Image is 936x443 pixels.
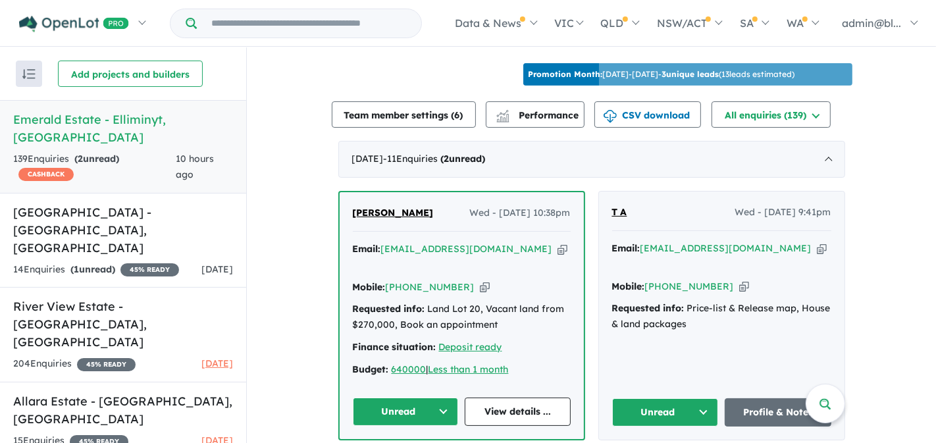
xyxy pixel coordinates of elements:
button: Copy [558,242,567,256]
button: Unread [353,398,459,426]
input: Try estate name, suburb, builder or developer [199,9,419,38]
h5: [GEOGRAPHIC_DATA] - [GEOGRAPHIC_DATA] , [GEOGRAPHIC_DATA] [13,203,233,257]
span: [DATE] [201,357,233,369]
span: Wed - [DATE] 10:38pm [470,205,571,221]
h5: River View Estate - [GEOGRAPHIC_DATA] , [GEOGRAPHIC_DATA] [13,298,233,351]
a: Deposit ready [439,341,502,353]
button: Add projects and builders [58,61,203,87]
button: Team member settings (6) [332,101,476,128]
button: Copy [739,280,749,294]
span: [PERSON_NAME] [353,207,434,219]
span: 6 [455,109,460,121]
img: download icon [604,110,617,123]
a: T A [612,205,627,221]
span: [DATE] [201,263,233,275]
button: Performance [486,101,585,128]
b: Promotion Month: [529,69,603,79]
img: line-chart.svg [496,110,508,117]
button: All enquiries (139) [712,101,831,128]
strong: ( unread) [70,263,115,275]
b: 3 unique leads [662,69,719,79]
a: [PHONE_NUMBER] [386,281,475,293]
span: 2 [78,153,83,165]
span: 10 hours ago [176,153,214,180]
span: Performance [498,109,579,121]
strong: ( unread) [74,153,119,165]
button: Unread [612,398,719,427]
a: [EMAIL_ADDRESS][DOMAIN_NAME] [640,242,812,254]
button: CSV download [594,101,701,128]
img: sort.svg [22,69,36,79]
a: [EMAIL_ADDRESS][DOMAIN_NAME] [381,243,552,255]
div: 14 Enquir ies [13,262,179,278]
a: [PHONE_NUMBER] [645,280,734,292]
button: Copy [480,280,490,294]
img: Openlot PRO Logo White [19,16,129,32]
strong: Mobile: [353,281,386,293]
strong: Email: [353,243,381,255]
div: 204 Enquir ies [13,356,136,372]
span: 2 [444,153,450,165]
div: 139 Enquir ies [13,151,176,183]
strong: Mobile: [612,280,645,292]
strong: Finance situation: [353,341,436,353]
div: [DATE] [338,141,845,178]
span: CASHBACK [18,168,74,181]
button: Copy [817,242,827,255]
div: Price-list & Release map, House & land packages [612,301,831,332]
strong: ( unread) [441,153,486,165]
a: Less than 1 month [429,363,509,375]
a: [PERSON_NAME] [353,205,434,221]
strong: Budget: [353,363,389,375]
strong: Requested info: [353,303,425,315]
h5: Allara Estate - [GEOGRAPHIC_DATA] , [GEOGRAPHIC_DATA] [13,392,233,428]
span: 45 % READY [77,358,136,371]
span: admin@bl... [842,16,901,30]
div: Land Lot 20, Vacant land from $270,000, Book an appointment [353,301,571,333]
strong: Requested info: [612,302,685,314]
span: 45 % READY [120,263,179,276]
a: 640000 [392,363,427,375]
span: - 11 Enquir ies [384,153,486,165]
img: bar-chart.svg [496,114,509,122]
span: 1 [74,263,79,275]
div: | [353,362,571,378]
strong: Email: [612,242,640,254]
span: T A [612,206,627,218]
a: Profile & Notes [725,398,831,427]
h5: Emerald Estate - Elliminyt , [GEOGRAPHIC_DATA] [13,111,233,146]
p: [DATE] - [DATE] - ( 13 leads estimated) [529,68,795,80]
span: Wed - [DATE] 9:41pm [735,205,831,221]
a: View details ... [465,398,571,426]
